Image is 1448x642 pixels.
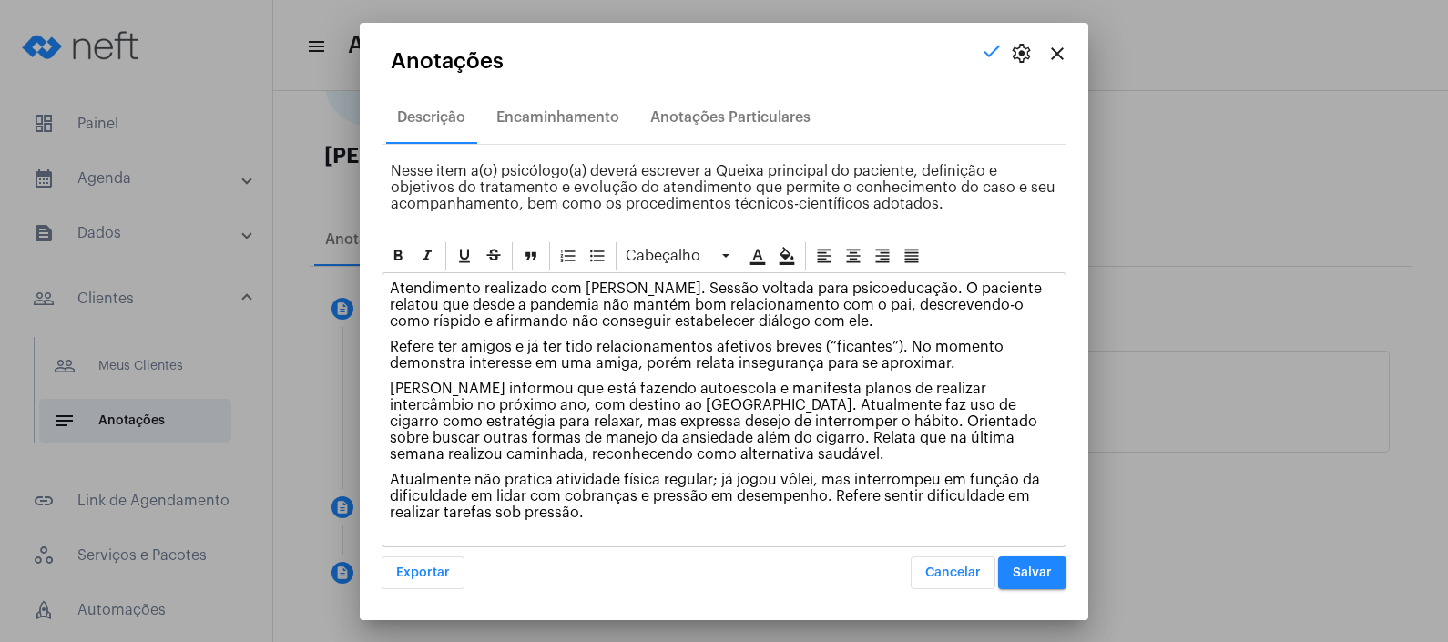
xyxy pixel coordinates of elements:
[650,109,811,126] div: Anotações Particulares
[744,242,771,270] div: Cor do texto
[898,242,925,270] div: Alinhar justificado
[390,280,1058,330] p: Atendimento realizado com [PERSON_NAME]. Sessão voltada para psicoeducação. O paciente relatou qu...
[911,556,995,589] button: Cancelar
[869,242,896,270] div: Alinhar à direita
[390,472,1058,521] p: Atualmente não pratica atividade física regular; já jogou vôlei, mas interrompeu em função da dif...
[396,566,450,579] span: Exportar
[773,242,800,270] div: Cor de fundo
[390,339,1058,372] p: Refere ter amigos e já ter tido relacionamentos afetivos breves (“ficantes”). No momento demonstr...
[480,242,507,270] div: Strike
[517,242,545,270] div: Blockquote
[1010,43,1032,65] span: settings
[382,556,464,589] button: Exportar
[621,242,734,270] div: Cabeçalho
[390,381,1058,463] p: [PERSON_NAME] informou que está fazendo autoescola e manifesta planos de realizar intercâmbio no ...
[981,40,1003,62] mat-icon: check
[1046,43,1068,65] mat-icon: close
[998,556,1066,589] button: Salvar
[384,242,412,270] div: Negrito
[413,242,441,270] div: Itálico
[925,566,981,579] span: Cancelar
[840,242,867,270] div: Alinhar ao centro
[584,242,611,270] div: Bullet List
[811,242,838,270] div: Alinhar à esquerda
[555,242,582,270] div: Ordered List
[1013,566,1052,579] span: Salvar
[397,109,465,126] div: Descrição
[391,164,1055,211] span: Nesse item a(o) psicólogo(a) deverá escrever a Queixa principal do paciente, definição e objetivo...
[1003,36,1039,72] button: settings
[391,49,504,73] span: Anotações
[451,242,478,270] div: Sublinhado
[496,109,619,126] div: Encaminhamento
